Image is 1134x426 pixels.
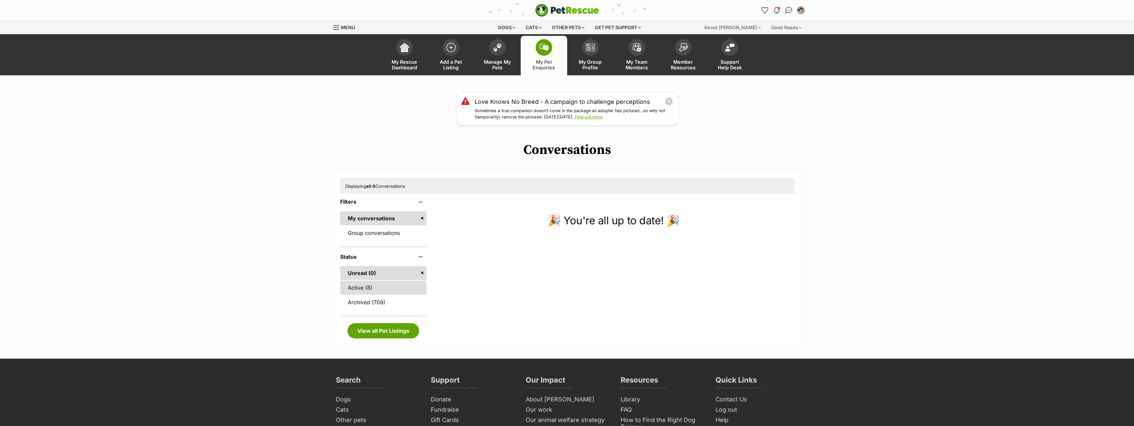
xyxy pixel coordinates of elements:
[774,7,779,14] img: notifications-46538b983faf8c2785f20acdc204bb7945ddae34d4c08c2a6579f10ce5e182be.svg
[333,21,360,33] a: Menu
[428,36,474,75] a: Add a Pet Listing
[366,183,375,189] strong: all 0
[713,394,801,405] a: Contact Us
[521,21,546,34] div: Cats
[475,108,673,120] p: Sometimes a true companion doesn’t come in the package an adopter has pictured…so why not (tempor...
[529,59,559,70] span: My Pet Enquiries
[428,405,516,415] a: Fundraise
[336,375,361,389] h3: Search
[772,5,782,16] button: Notifications
[400,43,409,52] img: dashboard-icon-eb2f2d2d3e046f16d808141f083e7271f6b2e854fb5c12c21221c1fb7104beca.svg
[347,323,419,338] a: View all Pet Listings
[390,59,419,70] span: My Rescue Dashboard
[340,226,427,240] a: Group conversations
[679,43,688,52] img: member-resources-icon-8e73f808a243e03378d46382f2149f9095a855e16c252ad45f914b54edf8863c.svg
[713,415,801,425] a: Help
[795,5,806,16] button: My account
[333,394,421,405] a: Dogs
[436,59,466,70] span: Add a Pet Listing
[340,199,427,205] header: Filters
[713,405,801,415] a: Log out
[784,5,794,16] a: Conversations
[767,21,806,34] div: Good Reads
[660,36,707,75] a: Member Resources
[446,43,456,52] img: add-pet-listing-icon-0afa8454b4691262ce3f59096e99ab1cd57d4a30225e0717b998d2c9b9846f56.svg
[590,21,645,34] div: Get pet support
[340,266,427,280] a: Unread (0)
[618,394,706,405] a: Library
[618,405,706,415] a: FAQ
[567,36,614,75] a: My Group Profile
[340,281,427,295] a: Active (8)
[621,375,658,389] h3: Resources
[333,415,421,425] a: Other pets
[340,295,427,309] a: Archived (709)
[539,44,549,51] img: pet-enquiries-icon-7e3ad2cf08bfb03b45e93fb7055b45f3efa6380592205ae92323e6603595dc1f.svg
[614,36,660,75] a: My Team Members
[668,59,698,70] span: Member Resources
[760,5,770,16] a: Favourites
[475,97,650,106] a: Love Knows No Breed - A campaign to challenge perceptions
[493,43,502,52] img: manage-my-pets-icon-02211641906a0b7f246fdf0571729dbe1e7629f14944591b6c1af311fb30b64b.svg
[523,405,611,415] a: Our work
[428,394,516,405] a: Donate
[535,4,599,17] img: logo-e224e6f780fb5917bec1dbf3a21bbac754714ae5b6737aabdf751b685950b380.svg
[493,21,520,34] div: Dogs
[526,375,565,389] h3: Our Impact
[700,21,765,34] div: About [PERSON_NAME]
[340,211,427,225] a: My conversations
[521,36,567,75] a: My Pet Enquiries
[341,25,355,30] span: Menu
[483,59,512,70] span: Manage My Pets
[474,36,521,75] a: Manage My Pets
[381,36,428,75] a: My Rescue Dashboard
[665,97,673,106] button: close
[340,254,427,260] header: Status
[333,405,421,415] a: Cats
[431,375,460,389] h3: Support
[428,415,516,425] a: Gift Cards
[575,59,605,70] span: My Group Profile
[716,375,757,389] h3: Quick Links
[707,36,753,75] a: Support Help Desk
[715,59,745,70] span: Support Help Desk
[622,59,652,70] span: My Team Members
[586,43,595,51] img: group-profile-icon-3fa3cf56718a62981997c0bc7e787c4b2cf8bcc04b72c1350f741eb67cf2f40e.svg
[632,43,642,52] img: team-members-icon-5396bd8760b3fe7c0b43da4ab00e1e3bb1a5d9ba89233759b79545d2d3fc5d0d.svg
[523,394,611,405] a: About [PERSON_NAME]
[575,114,603,119] a: Find out more
[725,43,734,51] img: help-desk-icon-fdf02630f3aa405de69fd3d07c3f3aa587a6932b1a1747fa1d2bba05be0121f9.svg
[523,415,611,425] a: Our animal welfare strategy
[547,21,589,34] div: Other pets
[797,7,804,14] img: Sutherland Shire Council Animal Shelter profile pic
[785,7,792,14] img: chat-41dd97257d64d25036548639549fe6c8038ab92f7586957e7f3b1b290dea8141.svg
[345,183,405,189] span: Displaying Conversations
[433,213,794,229] p: 🎉 You're all up to date! 🎉
[760,5,806,16] ul: Account quick links
[535,4,599,17] a: PetRescue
